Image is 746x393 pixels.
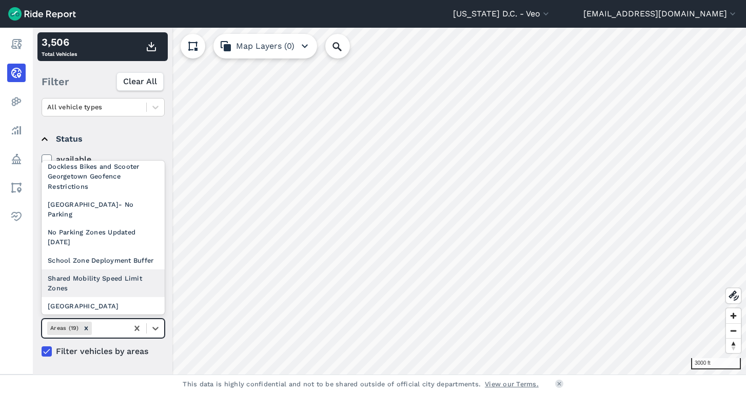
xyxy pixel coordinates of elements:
a: Policy [7,150,26,168]
button: Clear All [116,72,164,91]
div: [GEOGRAPHIC_DATA] [42,297,165,315]
div: [GEOGRAPHIC_DATA]- No Parking [42,195,165,223]
input: Search Location or Vehicles [325,34,366,58]
button: Reset bearing to north [726,338,741,353]
div: Filter [37,66,168,97]
div: Dockless Bikes and Scooter Georgetown Geofence Restrictions [42,158,165,195]
canvas: Map [33,28,746,375]
label: available [42,153,165,166]
a: Analyze [7,121,26,140]
a: Health [7,207,26,226]
div: Remove Areas (19) [81,322,92,335]
a: Areas [7,179,26,197]
button: [US_STATE] D.C. - Veo [453,8,551,20]
a: Heatmaps [7,92,26,111]
label: Filter vehicles by areas [42,345,165,358]
a: View our Terms. [485,379,539,389]
a: Report [7,35,26,53]
div: Shared Mobility Speed Limit Zones [42,269,165,297]
div: School Zone Deployment Buffer [42,251,165,269]
div: 3000 ft [691,358,741,369]
button: Zoom in [726,308,741,323]
span: Clear All [123,75,157,88]
div: 3,506 [42,34,77,50]
button: [EMAIL_ADDRESS][DOMAIN_NAME] [583,8,738,20]
div: Total Vehicles [42,34,77,59]
div: No Parking Zones Updated [DATE] [42,223,165,251]
img: Ride Report [8,7,76,21]
button: Map Layers (0) [213,34,317,58]
a: Realtime [7,64,26,82]
summary: Status [42,125,163,153]
div: Areas (19) [47,322,81,335]
button: Zoom out [726,323,741,338]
